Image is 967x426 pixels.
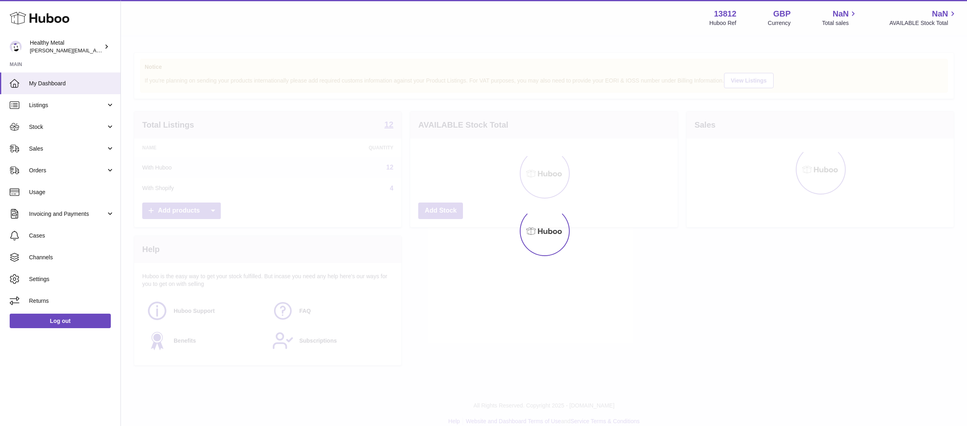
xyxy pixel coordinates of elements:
span: AVAILABLE Stock Total [889,19,957,27]
span: Listings [29,101,106,109]
strong: GBP [773,8,791,19]
div: Healthy Metal [30,39,102,54]
span: Settings [29,275,114,283]
strong: 13812 [714,8,737,19]
a: Log out [10,314,111,328]
img: jose@healthy-metal.com [10,41,22,53]
span: NaN [832,8,849,19]
span: Usage [29,188,114,196]
a: NaN Total sales [822,8,858,27]
span: Sales [29,145,106,153]
span: Stock [29,123,106,131]
div: Huboo Ref [710,19,737,27]
span: Total sales [822,19,858,27]
span: My Dashboard [29,80,114,87]
span: Orders [29,167,106,174]
span: Cases [29,232,114,240]
span: Returns [29,297,114,305]
span: Channels [29,254,114,261]
div: Currency [768,19,791,27]
span: NaN [932,8,948,19]
a: NaN AVAILABLE Stock Total [889,8,957,27]
span: [PERSON_NAME][EMAIL_ADDRESS][DOMAIN_NAME] [30,47,162,54]
span: Invoicing and Payments [29,210,106,218]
